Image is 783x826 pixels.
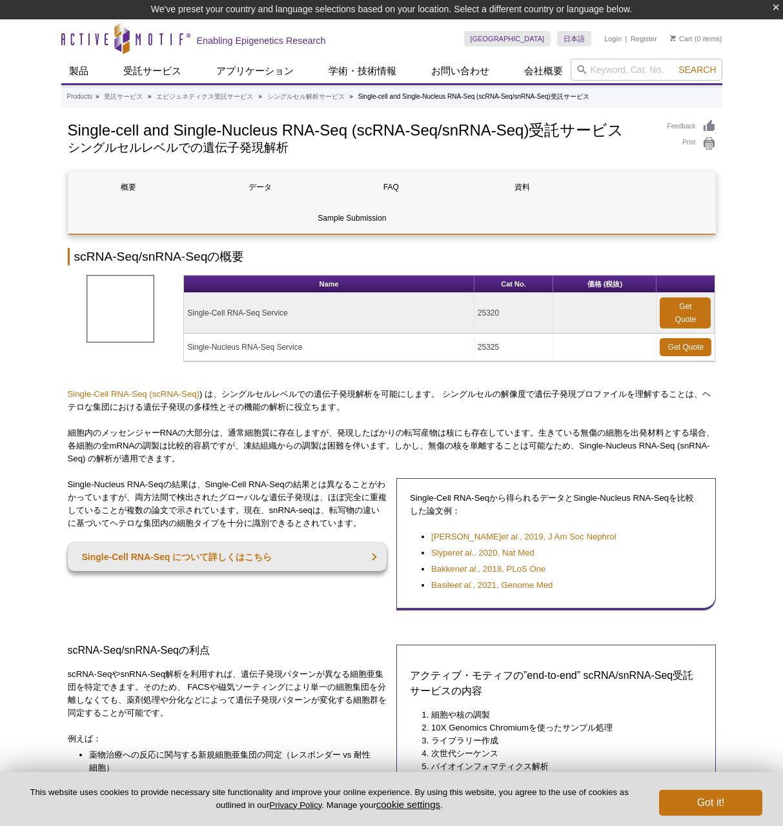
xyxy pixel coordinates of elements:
a: Products [67,91,92,103]
td: Single-Cell RNA-Seq Service [184,293,474,334]
h1: Single-cell and Single-Nucleus RNA-Seq (scRNA-Seq/snRNA-Seq)受託サービス [68,119,655,139]
a: お問い合わせ [423,59,497,83]
a: 受託サービス [104,91,143,103]
li: » [349,93,353,100]
h2: シングルセルレベルでの遺伝子発現解析 [68,142,655,154]
button: Search [675,64,720,76]
a: 受託サービス [116,59,189,83]
a: Get Quote [660,338,711,356]
a: 日本語 [557,31,591,46]
a: Cart [670,34,693,43]
em: et al. [460,564,478,574]
p: ) は、シングルセルレベルでの遺伝子発現解析を可能にします。 シングルセルの解像度で遺伝子発現プロファイルを理解することは、ヘテロな集団における遺伝子発現の多様性とその機能の解析に役立ちます。 [68,388,716,414]
a: [PERSON_NAME]et al., 2019, J Am Soc Nephrol [431,530,616,543]
a: アプリケーション [208,59,301,83]
a: Sample Submission [68,203,636,234]
p: This website uses cookies to provide necessary site functionality and improve your online experie... [21,787,638,811]
th: Name [184,276,474,293]
button: Got it! [659,790,762,816]
th: Cat No. [474,276,553,293]
input: Keyword, Cat. No. [571,59,722,81]
li: バイオインフォマティクス解析 [431,760,689,773]
a: Single-Cell RNA-Seq (scRNA-Seq) [68,389,199,399]
em: et al. [501,532,520,541]
th: 価格 (税抜) [553,276,656,293]
li: 10X Genomics Chromiumを使ったサンプル処理 [431,721,689,734]
a: 概要 [68,172,190,203]
h3: アクティブ・モティフの”end-to-end” scRNA/snRNA-Seq受託サービスの内容 [410,668,702,699]
a: Basileet al., 2021, Genome Med [431,579,553,592]
button: cookie settings [376,799,440,810]
a: 会社概要 [516,59,571,83]
a: Get Quote [660,297,711,328]
a: Register [631,34,657,43]
img: scRNA-Seq Service [86,275,154,343]
em: et al. [454,580,473,590]
a: Single-Cell RNA-Seq について詳しくはこちら [68,543,387,571]
img: Your Cart [670,35,676,41]
h3: scRNA-Seq/snRNA-Seqの利点 [68,643,387,658]
h2: scRNA-Seq/snRNA-Seqの概要 [68,248,716,265]
a: Print [667,137,716,151]
a: Login [604,34,622,43]
td: 25320 [474,293,553,334]
a: FAQ [330,172,452,203]
li: ライブラリー作成 [431,734,689,747]
td: Single-Nucleus RNA-Seq Service [184,334,474,361]
a: Privacy Policy [269,800,321,810]
p: Single-Nucleus RNA-Seqの結果は、Single-Cell RNA-Seqの結果とは異なることがわかっていますが、両方法間で検出されたグローバルな遺伝子発現は、ほぼ完全に重複し... [68,478,387,530]
li: » [148,93,152,100]
li: » [258,93,262,100]
a: 製品 [61,59,96,83]
p: 例えば： [68,732,387,745]
a: Slyperet al., 2020, Nat Med [431,547,534,559]
em: et al. [455,548,474,558]
a: Bakkenet al., 2018, PLoS One [431,563,545,576]
a: エピジェネティクス受託サービス [156,91,253,103]
a: データ [199,172,321,203]
p: Single-Cell RNA-Seqから得られるデータとSingle-Nucleus RNA-Seqを比較した論文例： [410,492,702,518]
span: Search [678,65,716,75]
li: | [625,31,627,46]
li: 薬物治療への反応に関与する新規細胞亜集団の同定（レスポンダー vs 耐性細胞） [89,749,374,774]
a: [GEOGRAPHIC_DATA] [464,31,551,46]
li: (0 items) [670,31,722,46]
p: scRNA-SeqやsnRNA-Seq解析を利用すれば、遺伝子発現パターンが異なる細胞亜集団を特定できます。そのため、 FACSや磁気ソーティングにより単一の細胞集団を分離しなくても、薬剤処理や... [68,668,387,720]
a: 資料 [462,172,583,203]
td: 25325 [474,334,553,361]
li: » [96,93,99,100]
h2: Enabling Epigenetics Research [197,35,326,46]
a: Feedback [667,119,716,134]
li: 細胞や核の調製 [431,709,689,721]
a: シングルセル解析サービス [267,91,345,103]
li: 次世代シーケンス [431,747,689,760]
a: 学術・技術情報 [321,59,404,83]
li: Single-cell and Single-Nucleus RNA-Seq (scRNA-Seq/snRNA-Seq)受託サービス [358,93,589,100]
p: 細胞内のメッセンジャーRNAの大部分は、通常細胞質に存在しますが、発現したばかりの転写産物は核にも存在しています。生きている無傷の細胞を出発材料とする場合、各細胞の全mRNAの調製は比較的容易で... [68,427,716,465]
